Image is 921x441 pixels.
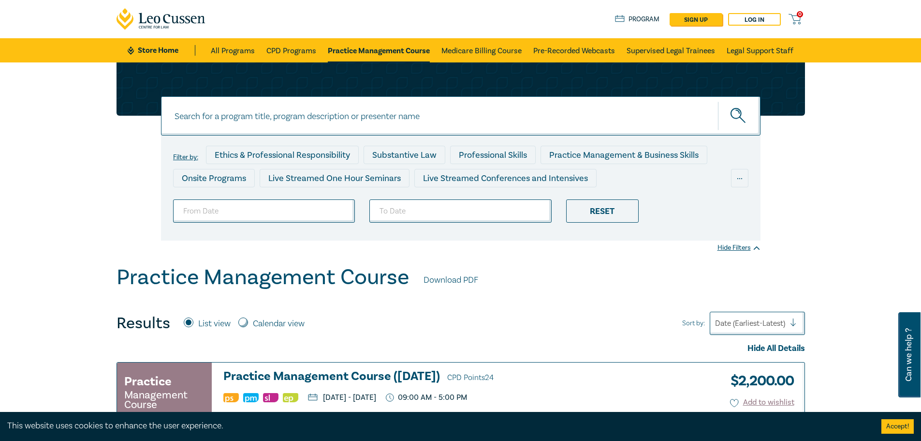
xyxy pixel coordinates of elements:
span: Sort by: [682,318,705,329]
input: Search for a program title, program description or presenter name [161,96,760,136]
div: National Programs [558,192,647,211]
h3: $ 2,200.00 [723,370,794,392]
div: ... [731,169,748,187]
a: Legal Support Staff [727,38,793,62]
div: Live Streamed Practical Workshops [173,192,326,211]
button: Add to wishlist [730,397,794,408]
a: Pre-Recorded Webcasts [533,38,615,62]
h3: Practice [124,373,172,390]
h1: Practice Management Course [117,265,409,290]
small: Management Course [124,390,205,410]
div: Live Streamed Conferences and Intensives [414,169,597,187]
p: [DATE] - [DATE] [308,394,376,401]
a: All Programs [211,38,255,62]
div: Hide Filters [717,243,760,253]
a: Log in [728,13,781,26]
div: 10 CPD Point Packages [447,192,553,211]
div: Onsite Programs [173,169,255,187]
a: Practice Management Course ([DATE]) CPD Points24 [223,370,703,384]
p: 09:00 AM - 5:00 PM [386,393,468,402]
button: Accept cookies [881,419,914,434]
div: Hide All Details [117,342,805,355]
span: CPD Points 24 [447,373,494,382]
img: Substantive Law [263,393,278,402]
a: CPD Programs [266,38,316,62]
a: Medicare Billing Course [441,38,522,62]
div: Practice Management & Business Skills [541,146,707,164]
div: Reset [566,199,639,223]
a: Supervised Legal Trainees [627,38,715,62]
img: Professional Skills [223,393,239,402]
div: Ethics & Professional Responsibility [206,146,359,164]
h4: Results [117,314,170,333]
div: Pre-Recorded Webcasts [331,192,442,211]
img: Practice Management & Business Skills [243,393,259,402]
div: This website uses cookies to enhance the user experience. [7,420,867,432]
a: Practice Management Course [328,38,430,62]
label: Filter by: [173,153,198,161]
input: To Date [369,199,552,223]
a: sign up [670,13,722,26]
h3: Practice Management Course ([DATE]) [223,370,703,384]
a: Store Home [128,45,195,56]
a: Program [615,14,660,25]
input: Sort by [715,318,717,329]
div: Professional Skills [450,146,536,164]
img: Ethics & Professional Responsibility [283,393,298,402]
div: Substantive Law [364,146,445,164]
input: From Date [173,199,355,223]
label: List view [198,318,231,330]
span: Can we help ? [904,318,913,392]
span: 0 [797,11,803,17]
div: Live Streamed One Hour Seminars [260,169,409,187]
label: Calendar view [253,318,305,330]
a: Download PDF [424,274,478,287]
